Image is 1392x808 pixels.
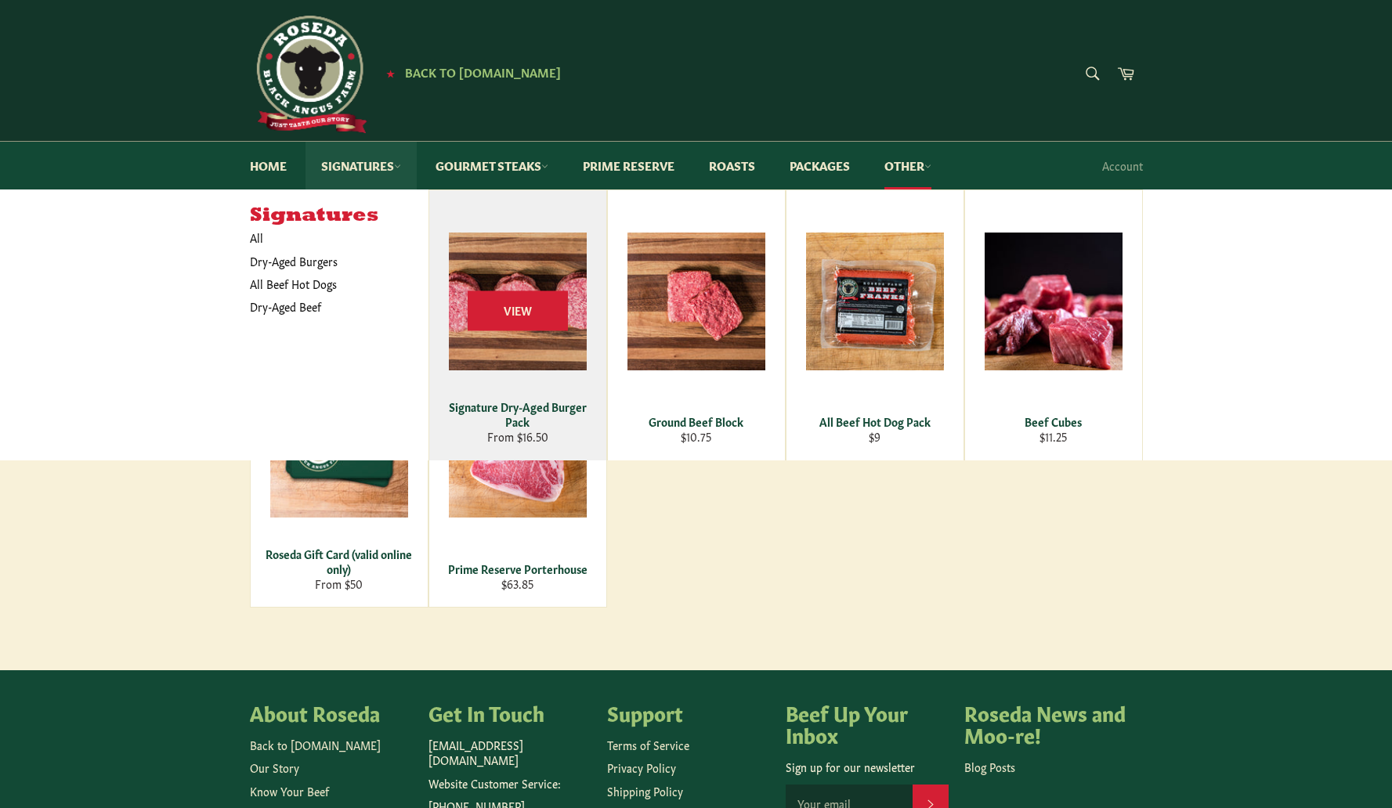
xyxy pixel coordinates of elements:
[786,189,964,460] a: All Beef Hot Dog Pack All Beef Hot Dog Pack $9
[567,142,690,189] a: Prime Reserve
[1094,142,1151,189] a: Account
[786,702,949,745] h4: Beef Up Your Inbox
[964,759,1015,774] a: Blog Posts
[250,205,428,227] h5: Signatures
[806,233,944,370] img: All Beef Hot Dog Pack
[786,759,949,774] p: Sign up for our newsletter
[250,783,329,799] a: Know Your Beef
[964,702,1127,745] h4: Roseda News and Moo-re!
[250,336,428,608] a: Roseda Gift Card (valid online only) Roseda Gift Card (valid online only) From $50
[250,759,299,775] a: Our Story
[242,250,413,272] a: Dry-Aged Burgers
[796,429,953,444] div: $9
[964,189,1143,460] a: Beef Cubes Beef Cubes $11.25
[607,783,683,799] a: Shipping Policy
[869,142,947,189] a: Other
[250,702,413,723] h4: About Roseda
[420,142,564,189] a: Gourmet Steaks
[796,414,953,429] div: All Beef Hot Dog Pack
[428,776,591,791] p: Website Customer Service:
[260,546,418,577] div: Roseda Gift Card (valid online only)
[468,291,568,331] span: View
[974,414,1132,429] div: Beef Cubes
[774,142,866,189] a: Packages
[242,295,413,318] a: Dry-Aged Beef
[242,272,413,295] a: All Beef Hot Dogs
[260,576,418,591] div: From $50
[439,561,596,576] div: Prime Reserve Porterhouse
[250,737,381,752] a: Back to [DOMAIN_NAME]
[974,429,1132,444] div: $11.25
[428,738,591,768] p: [EMAIL_ADDRESS][DOMAIN_NAME]
[617,414,775,429] div: Ground Beef Block
[386,67,395,79] span: ★
[428,189,607,460] a: Signature Dry-Aged Burger Pack Signature Dry-Aged Burger Pack From $16.50 View
[405,63,561,80] span: Back to [DOMAIN_NAME]
[607,737,689,752] a: Terms of Service
[617,429,775,444] div: $10.75
[306,142,417,189] a: Signatures
[439,576,596,591] div: $63.85
[607,702,770,723] h4: Support
[627,233,765,370] img: Ground Beef Block
[985,233,1123,370] img: Beef Cubes
[693,142,771,189] a: Roasts
[607,189,786,460] a: Ground Beef Block Ground Beef Block $10.75
[242,226,428,249] a: All
[439,399,596,430] div: Signature Dry-Aged Burger Pack
[234,142,302,189] a: Home
[428,336,607,608] a: Prime Reserve Porterhouse Prime Reserve Porterhouse $63.85
[250,16,367,133] img: Roseda Beef
[378,67,561,79] a: ★ Back to [DOMAIN_NAME]
[428,702,591,723] h4: Get In Touch
[607,759,676,775] a: Privacy Policy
